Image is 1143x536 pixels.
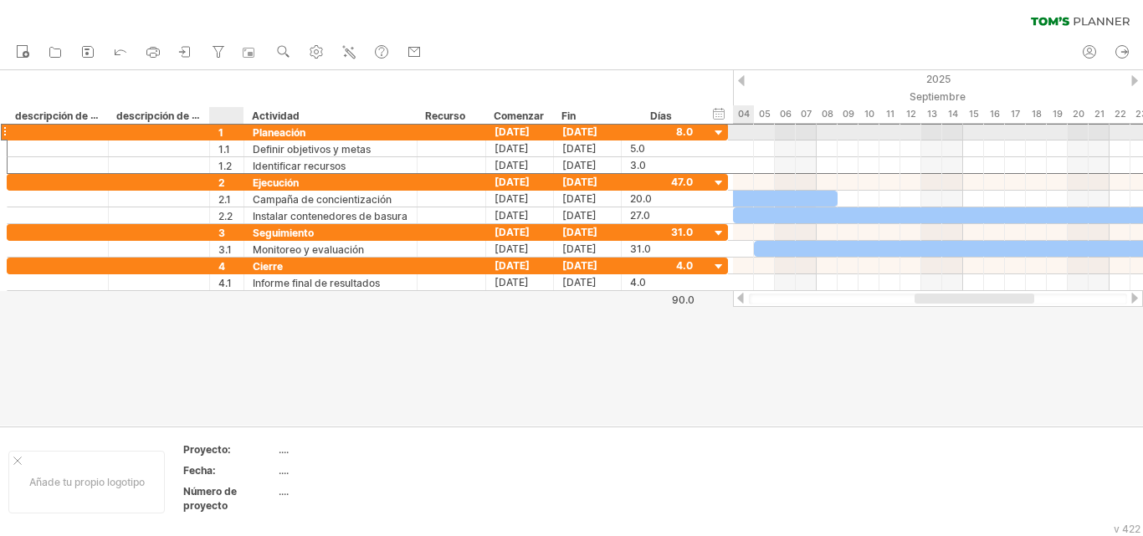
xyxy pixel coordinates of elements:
[495,242,529,255] font: [DATE]
[29,476,145,488] font: Añade tu propio logotipo
[253,260,283,273] font: Cierre
[495,159,529,171] font: [DATE]
[630,142,645,155] font: 5.0
[650,110,672,122] font: Días
[969,108,979,120] font: 15
[495,142,529,155] font: [DATE]
[253,210,407,222] font: Instalar contenedores de basura
[253,160,346,172] font: Identificar recursos
[822,108,833,120] font: 08
[1115,108,1126,120] font: 22
[562,176,597,188] font: [DATE]
[1011,108,1020,120] font: 17
[218,277,232,289] font: 4.1
[984,105,1005,123] div: Martes, 16 de septiembre de 2025
[252,110,300,122] font: Actividad
[738,108,750,120] font: 04
[495,192,529,205] font: [DATE]
[15,109,142,122] font: descripción de la columna
[561,110,576,122] font: Fin
[218,143,230,156] font: 1.1
[183,464,216,477] font: Fecha:
[1032,108,1042,120] font: 18
[948,108,958,120] font: 14
[1005,105,1026,123] div: Miércoles, 17 de septiembre de 2025
[900,105,921,123] div: Viernes, 12 de septiembre de 2025
[562,276,597,288] font: [DATE]
[218,227,225,239] font: 3
[864,108,874,120] font: 10
[796,105,817,123] div: Domingo, 7 de septiembre de 2025
[754,105,775,123] div: Viernes, 5 de septiembre de 2025
[942,105,963,123] div: Domingo, 14 de septiembre de 2025
[562,259,597,272] font: [DATE]
[910,90,966,103] font: Septiembre
[630,242,651,255] font: 31.0
[630,209,650,222] font: 27.0
[672,294,695,306] font: 90.0
[425,110,465,122] font: Recurso
[218,126,223,139] font: 1
[253,126,305,139] font: Planeación
[116,109,243,122] font: descripción de la columna
[1053,108,1063,120] font: 19
[218,210,233,222] font: 2.2
[630,159,646,171] font: 3.0
[495,276,529,288] font: [DATE]
[879,105,900,123] div: Jueves, 11 de septiembre de 2025
[494,110,544,122] font: Comenzar
[218,243,232,256] font: 3.1
[562,192,597,205] font: [DATE]
[279,485,289,498] font: ....
[1114,523,1140,535] font: v 422
[990,108,1000,120] font: 16
[253,243,364,256] font: Monitoreo y evaluación
[926,73,951,85] font: 2025
[630,192,652,205] font: 20.0
[1094,108,1105,120] font: 21
[733,105,754,123] div: Jueves, 4 de septiembre de 2025
[927,108,937,120] font: 13
[253,193,392,206] font: Campaña de concientización
[562,159,597,171] font: [DATE]
[218,193,231,206] font: 2.1
[838,105,859,123] div: Martes, 9 de septiembre de 2025
[562,242,597,255] font: [DATE]
[562,209,597,222] font: [DATE]
[921,105,942,123] div: Sábado, 13 de septiembre de 2025
[218,260,225,273] font: 4
[1089,105,1110,123] div: Domingo, 21 de septiembre de 2025
[1110,105,1130,123] div: Lunes, 22 de septiembre de 2025
[253,176,299,189] font: Ejecución
[562,125,597,138] font: [DATE]
[218,176,225,189] font: 2
[279,443,289,456] font: ....
[886,108,894,120] font: 11
[253,277,380,289] font: Informe final de resultados
[630,276,646,288] font: 4.0
[843,108,854,120] font: 09
[801,108,812,120] font: 07
[253,227,314,239] font: Seguimiento
[906,108,916,120] font: 12
[495,226,530,238] font: [DATE]
[859,105,879,123] div: Miércoles, 10 de septiembre de 2025
[775,105,796,123] div: Sábado, 6 de septiembre de 2025
[495,259,530,272] font: [DATE]
[562,226,597,238] font: [DATE]
[183,443,231,456] font: Proyecto:
[963,105,984,123] div: Lunes, 15 de septiembre de 2025
[562,142,597,155] font: [DATE]
[495,209,529,222] font: [DATE]
[495,176,530,188] font: [DATE]
[183,485,237,512] font: Número de proyecto
[1026,105,1047,123] div: Jueves, 18 de septiembre de 2025
[279,464,289,477] font: ....
[495,125,530,138] font: [DATE]
[817,105,838,123] div: Lunes, 8 de septiembre de 2025
[1068,105,1089,123] div: Sábado, 20 de septiembre de 2025
[218,160,232,172] font: 1.2
[759,108,771,120] font: 05
[780,108,792,120] font: 06
[1073,108,1084,120] font: 20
